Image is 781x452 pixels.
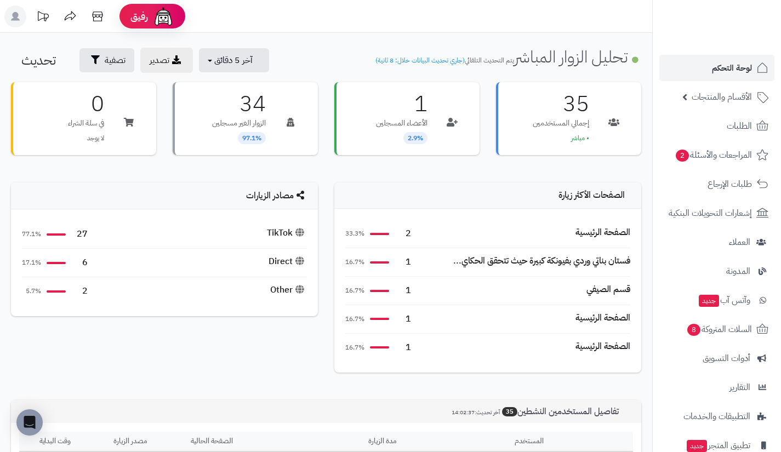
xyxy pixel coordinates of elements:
[22,287,41,296] span: 5.7%
[676,150,689,162] span: 2
[669,205,752,221] span: إشعارات التحويلات البنكية
[586,283,630,296] div: قسم الصيفي
[575,312,630,324] div: الصفحة الرئيسية
[29,5,56,30] a: تحديثات المنصة
[683,409,750,424] span: التطبيقات والخدمات
[452,408,500,416] small: آخر تحديث:
[502,407,517,416] span: 35
[13,48,73,72] button: تحديث
[345,343,364,352] span: 16.7%
[510,432,633,452] th: المستخدم
[659,142,774,168] a: المراجعات والأسئلة2
[270,284,307,296] div: Other
[22,230,41,239] span: 77.1%
[575,340,630,353] div: الصفحة الرئيسية
[169,432,254,452] th: الصفحة الحالية
[659,258,774,284] a: المدونة
[375,48,641,66] h1: تحليل الزوار المباشر
[659,374,774,400] a: التقارير
[659,229,774,255] a: العملاء
[19,432,90,452] th: وقت البداية
[21,50,56,70] span: تحديث
[727,118,752,134] span: الطلبات
[533,93,589,115] h3: 35
[212,93,266,115] h3: 34
[345,258,364,267] span: 16.7%
[345,314,364,324] span: 16.7%
[703,351,750,366] span: أدوات التسويق
[345,286,364,295] span: 16.7%
[376,118,427,129] p: الأعضاء المسجلين
[238,132,266,144] span: 97.1%
[659,200,774,226] a: إشعارات التحويلات البنكية
[571,133,589,143] span: • مباشر
[71,256,88,269] span: 6
[90,432,169,452] th: مصدر الزيارة
[255,432,510,452] th: مدة الزيارة
[692,89,752,105] span: الأقسام والمنتجات
[708,176,752,192] span: طلبات الإرجاع
[687,440,707,452] span: جديد
[712,60,752,76] span: لوحة التحكم
[68,93,104,115] h3: 0
[533,118,589,129] p: إجمالي المستخدمين
[87,133,104,143] span: لا يوجد
[68,118,104,129] p: في سلة الشراء
[395,256,411,268] span: 1
[345,229,364,238] span: 33.3%
[22,258,41,267] span: 17.1%
[395,284,411,297] span: 1
[659,316,774,342] a: السلات المتروكة8
[687,324,700,336] span: 8
[71,285,88,297] span: 2
[453,255,630,267] div: فستان بناتي وردي بفيونكة كبيرة حيث تتحقق الحكاي...
[443,407,633,417] h3: تفاصيل المستخدمين النشطين
[140,48,193,73] a: تصدير
[375,55,514,65] small: يتم التحديث التلقائي
[199,48,269,72] button: آخر 5 دقائق
[345,191,630,201] h4: الصفحات الأكثر زيارة
[699,295,719,307] span: جديد
[214,54,253,67] span: آخر 5 دقائق
[729,380,750,395] span: التقارير
[22,191,307,201] h4: مصادر الزيارات
[659,345,774,371] a: أدوات التسويق
[659,113,774,139] a: الطلبات
[575,226,630,239] div: الصفحة الرئيسية
[395,227,411,240] span: 2
[79,48,134,72] button: تصفية
[675,147,752,163] span: المراجعات والأسئلة
[395,313,411,325] span: 1
[698,293,750,308] span: وآتس آب
[659,403,774,430] a: التطبيقات والخدمات
[212,118,266,129] p: الزوار الغير مسجلين
[267,227,307,239] div: TikTok
[130,10,148,23] span: رفيق
[375,55,465,65] span: (جاري تحديث البيانات خلال: 8 ثانية)
[729,234,750,250] span: العملاء
[659,171,774,197] a: طلبات الإرجاع
[71,228,88,241] span: 27
[376,93,427,115] h3: 1
[105,54,126,67] span: تصفية
[659,287,774,313] a: وآتس آبجديد
[726,264,750,279] span: المدونة
[659,55,774,81] a: لوحة التحكم
[152,5,174,27] img: ai-face.png
[16,409,43,436] div: Open Intercom Messenger
[452,408,475,416] span: 14:02:37
[269,255,307,268] div: Direct
[686,322,752,337] span: السلات المتروكة
[403,132,427,144] span: 2.9%
[395,341,411,354] span: 1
